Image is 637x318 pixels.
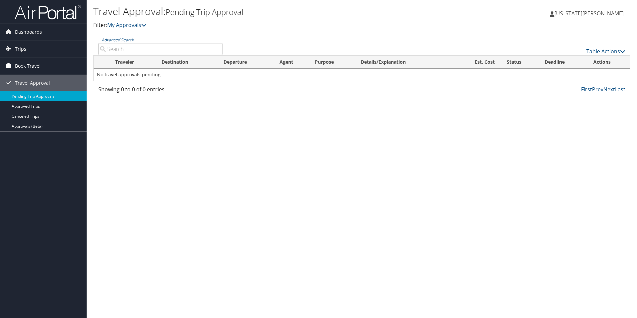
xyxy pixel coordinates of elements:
a: First [581,86,592,93]
th: Status: activate to sort column ascending [501,56,538,69]
a: Prev [592,86,603,93]
a: [US_STATE][PERSON_NAME] [550,3,630,23]
span: [US_STATE][PERSON_NAME] [554,10,624,17]
a: Advanced Search [102,37,134,43]
span: Dashboards [15,24,42,40]
span: Book Travel [15,58,41,74]
span: Travel Approval [15,75,50,91]
a: Next [603,86,615,93]
th: Actions [587,56,630,69]
th: Agent [274,56,309,69]
th: Est. Cost: activate to sort column ascending [454,56,501,69]
small: Pending Trip Approval [166,6,243,17]
input: Advanced Search [98,43,223,55]
th: Details/Explanation [355,56,454,69]
h1: Travel Approval: [93,4,451,18]
a: Last [615,86,625,93]
a: Table Actions [586,48,625,55]
a: My Approvals [107,21,147,29]
td: No travel approvals pending [94,69,630,81]
img: airportal-logo.png [15,4,81,20]
th: Purpose [309,56,355,69]
span: Trips [15,41,26,57]
th: Deadline: activate to sort column descending [539,56,588,69]
p: Filter: [93,21,451,30]
th: Departure: activate to sort column ascending [218,56,274,69]
th: Traveler: activate to sort column ascending [109,56,156,69]
div: Showing 0 to 0 of 0 entries [98,85,223,97]
th: Destination: activate to sort column ascending [156,56,218,69]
